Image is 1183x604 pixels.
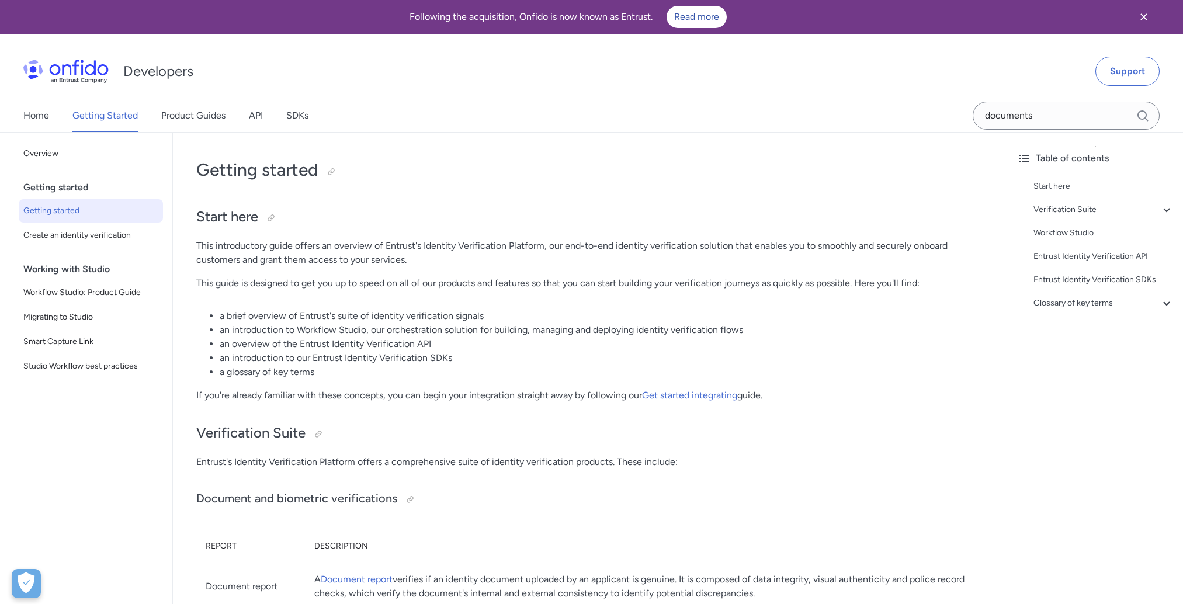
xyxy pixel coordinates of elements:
a: Product Guides [161,99,226,132]
th: Description [305,530,984,563]
a: Entrust Identity Verification SDKs [1033,273,1174,287]
li: an introduction to our Entrust Identity Verification SDKs [220,351,984,365]
a: Read more [667,6,727,28]
a: Workflow Studio: Product Guide [19,281,163,304]
a: Document report [321,574,393,585]
a: Migrating to Studio [19,306,163,329]
a: Getting started [19,199,163,223]
button: Close banner [1122,2,1165,32]
a: Studio Workflow best practices [19,355,163,378]
button: Open Preferences [12,569,41,598]
a: Get started integrating [642,390,737,401]
a: Entrust Identity Verification API [1033,249,1174,263]
a: Support [1095,57,1160,86]
h2: Start here [196,207,984,227]
h2: Verification Suite [196,424,984,443]
a: Verification Suite [1033,203,1174,217]
li: a glossary of key terms [220,365,984,379]
span: Getting started [23,204,158,218]
div: Cookie Preferences [12,569,41,598]
h1: Developers [123,62,193,81]
img: Onfido Logo [23,60,109,83]
a: Smart Capture Link [19,330,163,353]
p: This guide is designed to get you up to speed on all of our products and features so that you can... [196,276,984,290]
span: Create an identity verification [23,228,158,242]
p: Entrust's Identity Verification Platform offers a comprehensive suite of identity verification pr... [196,455,984,469]
a: Glossary of key terms [1033,296,1174,310]
div: Following the acquisition, Onfido is now known as Entrust. [14,6,1122,28]
a: API [249,99,263,132]
a: Start here [1033,179,1174,193]
span: Overview [23,147,158,161]
span: Migrating to Studio [23,310,158,324]
a: Getting Started [72,99,138,132]
h1: Getting started [196,158,984,182]
h3: Document and biometric verifications [196,490,984,509]
th: Report [196,530,305,563]
input: Onfido search input field [973,102,1160,130]
li: an overview of the Entrust Identity Verification API [220,337,984,351]
a: Home [23,99,49,132]
div: Getting started [23,176,168,199]
p: If you're already familiar with these concepts, you can begin your integration straight away by f... [196,388,984,402]
span: Studio Workflow best practices [23,359,158,373]
p: This introductory guide offers an overview of Entrust's Identity Verification Platform, our end-t... [196,239,984,267]
span: Workflow Studio: Product Guide [23,286,158,300]
a: Create an identity verification [19,224,163,247]
a: Workflow Studio [1033,226,1174,240]
div: Working with Studio [23,258,168,281]
li: an introduction to Workflow Studio, our orchestration solution for building, managing and deployi... [220,323,984,337]
svg: Close banner [1137,10,1151,24]
div: Table of contents [1017,151,1174,165]
span: Smart Capture Link [23,335,158,349]
li: a brief overview of Entrust's suite of identity verification signals [220,309,984,323]
a: SDKs [286,99,308,132]
a: Overview [19,142,163,165]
